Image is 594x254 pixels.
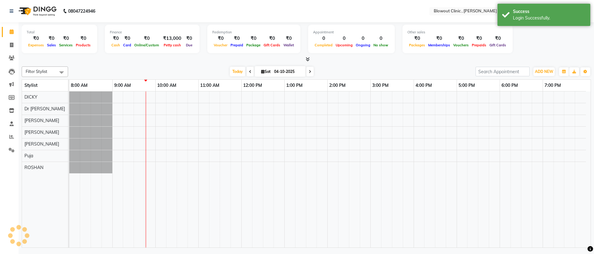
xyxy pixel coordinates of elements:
[229,35,245,42] div: ₹0
[162,43,183,47] span: Petty cash
[272,67,303,76] input: 2025-10-04
[407,30,508,35] div: Other sales
[245,35,262,42] div: ₹0
[45,43,58,47] span: Sales
[156,81,178,90] a: 10:00 AM
[27,30,92,35] div: Total
[334,35,354,42] div: 0
[16,2,58,20] img: logo
[457,81,476,90] a: 5:00 PM
[110,35,122,42] div: ₹0
[260,69,272,74] span: Sat
[313,35,334,42] div: 0
[212,30,295,35] div: Redemption
[184,43,194,47] span: Due
[470,43,488,47] span: Prepaids
[24,118,59,123] span: [PERSON_NAME]
[262,35,282,42] div: ₹0
[212,35,229,42] div: ₹0
[74,43,92,47] span: Products
[488,43,508,47] span: Gift Cards
[122,35,133,42] div: ₹0
[74,35,92,42] div: ₹0
[24,83,37,88] span: Stylist
[354,43,372,47] span: Ongoing
[229,43,245,47] span: Prepaid
[110,43,122,47] span: Cash
[535,69,553,74] span: ADD NEW
[242,81,264,90] a: 12:00 PM
[285,81,304,90] a: 1:00 PM
[133,35,161,42] div: ₹0
[24,129,59,135] span: [PERSON_NAME]
[212,43,229,47] span: Voucher
[427,43,452,47] span: Memberships
[262,43,282,47] span: Gift Cards
[328,81,347,90] a: 2:00 PM
[513,15,586,21] div: Login Successfully.
[245,43,262,47] span: Package
[372,43,390,47] span: No show
[45,35,58,42] div: ₹0
[313,30,390,35] div: Appointment
[407,35,427,42] div: ₹0
[26,69,47,74] span: Filter Stylist
[58,35,74,42] div: ₹0
[372,35,390,42] div: 0
[313,43,334,47] span: Completed
[513,8,586,15] div: Success
[500,81,519,90] a: 6:00 PM
[282,43,295,47] span: Wallet
[452,43,470,47] span: Vouchers
[334,43,354,47] span: Upcoming
[371,81,390,90] a: 3:00 PM
[110,30,195,35] div: Finance
[470,35,488,42] div: ₹0
[533,67,555,76] button: ADD NEW
[184,35,195,42] div: ₹0
[69,81,89,90] a: 8:00 AM
[199,81,221,90] a: 11:00 AM
[27,43,45,47] span: Expenses
[24,106,65,112] span: Dr [PERSON_NAME]
[68,2,95,20] b: 08047224946
[476,67,530,76] input: Search Appointment
[354,35,372,42] div: 0
[282,35,295,42] div: ₹0
[122,43,133,47] span: Card
[24,165,43,170] span: ROSHAN
[407,43,427,47] span: Packages
[488,35,508,42] div: ₹0
[161,35,184,42] div: ₹13,000
[543,81,562,90] a: 7:00 PM
[452,35,470,42] div: ₹0
[113,81,132,90] a: 9:00 AM
[133,43,161,47] span: Online/Custom
[230,67,245,76] span: Today
[24,94,37,100] span: DICKY
[24,141,59,147] span: [PERSON_NAME]
[24,153,33,159] span: Puja
[414,81,433,90] a: 4:00 PM
[427,35,452,42] div: ₹0
[27,35,45,42] div: ₹0
[58,43,74,47] span: Services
